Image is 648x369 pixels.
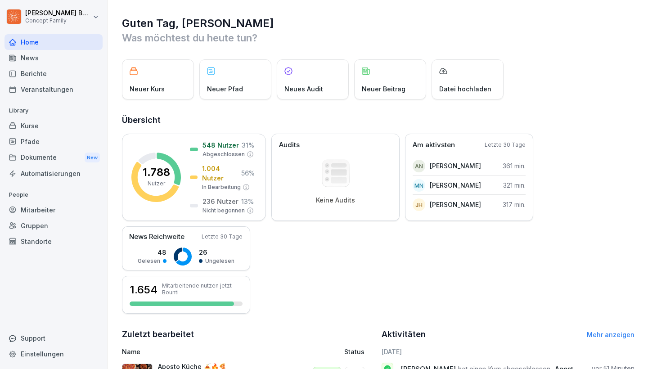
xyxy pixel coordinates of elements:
[138,257,160,265] p: Gelesen
[4,50,103,66] a: News
[4,149,103,166] div: Dokumente
[85,153,100,163] div: New
[162,282,243,296] p: Mitarbeitende nutzen jetzt Bounti
[138,247,166,257] p: 48
[4,118,103,134] a: Kurse
[344,347,364,356] p: Status
[202,207,245,215] p: Nicht begonnen
[413,179,425,192] div: MN
[129,232,184,242] p: News Reichweite
[4,346,103,362] a: Einstellungen
[25,9,91,17] p: [PERSON_NAME] Burkhard
[122,328,375,341] h2: Zuletzt bearbeitet
[382,347,635,356] h6: [DATE]
[4,218,103,234] a: Gruppen
[130,282,157,297] h3: 1.654
[4,34,103,50] a: Home
[503,161,526,171] p: 361 min.
[4,134,103,149] a: Pfade
[503,200,526,209] p: 317 min.
[587,331,634,338] a: Mehr anzeigen
[148,180,165,188] p: Nutzer
[202,150,245,158] p: Abgeschlossen
[207,84,243,94] p: Neuer Pfad
[430,161,481,171] p: [PERSON_NAME]
[439,84,491,94] p: Datei hochladen
[241,197,254,206] p: 13 %
[25,18,91,24] p: Concept Family
[122,31,634,45] p: Was möchtest du heute tun?
[122,114,634,126] h2: Übersicht
[241,168,255,178] p: 56 %
[284,84,323,94] p: Neues Audit
[4,234,103,249] a: Standorte
[503,180,526,190] p: 321 min.
[4,103,103,118] p: Library
[205,257,234,265] p: Ungelesen
[199,247,234,257] p: 26
[4,149,103,166] a: DokumenteNew
[122,16,634,31] h1: Guten Tag, [PERSON_NAME]
[316,196,355,204] p: Keine Audits
[4,66,103,81] a: Berichte
[130,84,165,94] p: Neuer Kurs
[202,197,238,206] p: 236 Nutzer
[382,328,426,341] h2: Aktivitäten
[413,140,455,150] p: Am aktivsten
[4,202,103,218] a: Mitarbeiter
[4,188,103,202] p: People
[413,198,425,211] div: JH
[143,167,170,178] p: 1.788
[202,164,238,183] p: 1.004 Nutzer
[202,183,241,191] p: In Bearbeitung
[242,140,254,150] p: 31 %
[430,180,481,190] p: [PERSON_NAME]
[4,81,103,97] a: Veranstaltungen
[122,347,276,356] p: Name
[4,330,103,346] div: Support
[485,141,526,149] p: Letzte 30 Tage
[202,233,243,241] p: Letzte 30 Tage
[4,166,103,181] a: Automatisierungen
[413,160,425,172] div: AN
[430,200,481,209] p: [PERSON_NAME]
[202,140,239,150] p: 548 Nutzer
[279,140,300,150] p: Audits
[362,84,405,94] p: Neuer Beitrag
